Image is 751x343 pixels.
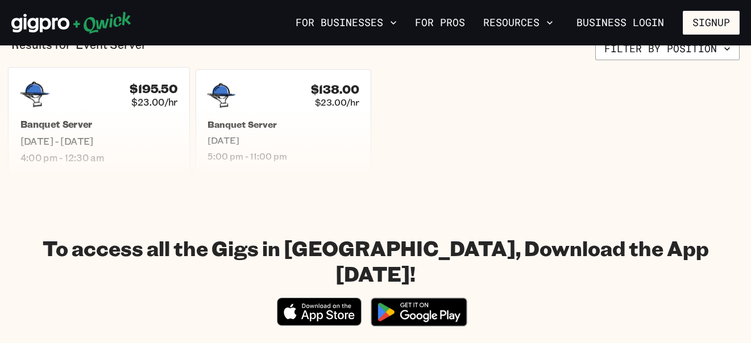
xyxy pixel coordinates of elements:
[364,291,474,333] img: Get it on Google Play
[20,135,178,147] span: [DATE] - [DATE]
[130,81,177,96] h4: $195.50
[11,235,740,286] h1: To access all the Gigs in [GEOGRAPHIC_DATA], Download the App [DATE]!
[8,67,190,175] a: $195.50$23.00/hrBanquet Server[DATE] - [DATE]4:00 pm - 12:30 am
[20,152,178,164] span: 4:00 pm - 12:30 am
[315,97,359,108] span: $23.00/hr
[567,11,674,35] a: Business Login
[131,96,177,108] span: $23.00/hr
[595,37,740,60] button: Filter by position
[291,13,401,32] button: For Businesses
[479,13,558,32] button: Resources
[683,11,740,35] button: Signup
[311,82,359,97] h4: $138.00
[208,150,359,162] span: 5:00 pm - 11:00 pm
[20,119,178,131] h5: Banquet Server
[208,119,359,130] h5: Banquet Server
[196,69,371,174] a: $138.00$23.00/hrBanquet Server[DATE]5:00 pm - 11:00 pm
[11,37,151,60] p: Results for "Event Server"
[277,316,362,328] a: Download on the App Store
[208,135,359,146] span: [DATE]
[410,13,470,32] a: For Pros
